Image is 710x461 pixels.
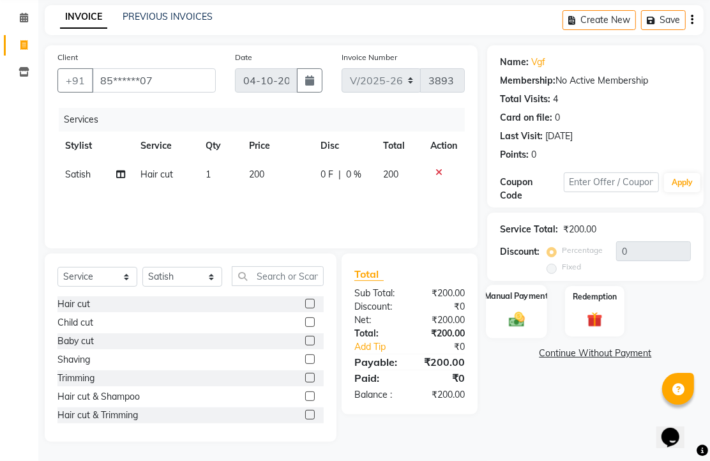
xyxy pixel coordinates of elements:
div: Services [59,108,474,132]
div: Trimming [57,372,94,385]
span: 1 [206,169,211,180]
button: Apply [664,173,700,192]
div: [DATE] [545,130,573,143]
span: 200 [383,169,398,180]
div: ₹0 [410,300,475,314]
div: 0 [555,111,560,125]
img: _cash.svg [504,310,530,328]
div: Payable: [345,354,410,370]
label: Manual Payment [485,290,548,302]
div: Membership: [500,74,555,87]
div: 0 [531,148,536,162]
input: Search by Name/Mobile/Email/Code [92,68,216,93]
span: | [339,168,342,181]
span: 0 % [347,168,362,181]
div: ₹200.00 [410,354,475,370]
button: Create New [563,10,636,30]
div: Card on file: [500,111,552,125]
th: Price [241,132,313,160]
img: _gift.svg [582,310,607,329]
div: ₹200.00 [563,223,596,236]
label: Percentage [562,245,603,256]
label: Invoice Number [342,52,397,63]
a: PREVIOUS INVOICES [123,11,213,22]
a: Continue Without Payment [490,347,701,360]
label: Redemption [573,291,617,303]
th: Action [423,132,465,160]
div: Baby cut [57,335,94,348]
div: Points: [500,148,529,162]
div: Service Total: [500,223,558,236]
label: Fixed [562,261,581,273]
div: Hair cut & Trimming [57,409,138,422]
div: No Active Membership [500,74,691,87]
div: Paid: [345,370,410,386]
span: Hair cut [140,169,173,180]
div: Hair cut [57,298,90,311]
div: Coupon Code [500,176,564,202]
a: INVOICE [60,6,107,29]
div: ₹200.00 [410,287,475,300]
div: Total Visits: [500,93,550,106]
div: Discount: [345,300,410,314]
div: Shaving [57,353,90,367]
div: Discount: [500,245,540,259]
div: ₹200.00 [410,314,475,327]
label: Client [57,52,78,63]
th: Stylist [57,132,133,160]
span: 200 [249,169,264,180]
th: Service [133,132,199,160]
a: Vgf [531,56,545,69]
th: Total [375,132,423,160]
div: ₹0 [410,370,475,386]
span: Total [354,268,384,281]
div: Last Visit: [500,130,543,143]
span: 0 F [321,168,334,181]
div: ₹200.00 [410,388,475,402]
div: Hair cut & Shampoo [57,390,140,404]
div: Child cut [57,316,93,329]
div: ₹0 [420,340,474,354]
div: 4 [553,93,558,106]
div: ₹200.00 [410,327,475,340]
button: +91 [57,68,93,93]
button: Save [641,10,686,30]
input: Search or Scan [232,266,324,286]
label: Date [235,52,252,63]
input: Enter Offer / Coupon Code [564,172,660,192]
div: Total: [345,327,410,340]
iframe: chat widget [656,410,697,448]
th: Disc [313,132,375,160]
div: Name: [500,56,529,69]
div: Sub Total: [345,287,410,300]
span: Satish [65,169,91,180]
th: Qty [198,132,241,160]
div: Net: [345,314,410,327]
a: Add Tip [345,340,420,354]
div: Balance : [345,388,410,402]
